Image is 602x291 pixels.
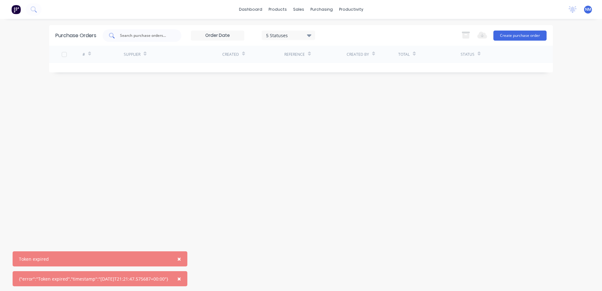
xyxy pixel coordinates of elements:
button: Create purchase order [493,31,547,41]
div: Created By [347,52,369,57]
span: × [177,274,181,283]
span: × [177,254,181,263]
div: Token expired [19,256,49,262]
input: Search purchase orders... [119,32,172,39]
div: Status [461,52,474,57]
img: Factory [11,5,21,14]
input: Order Date [191,31,244,40]
a: dashboard [236,5,265,14]
div: # [82,52,85,57]
div: Total [398,52,410,57]
div: Purchase Orders [55,32,96,39]
div: sales [290,5,307,14]
div: productivity [336,5,366,14]
div: 5 Statuses [266,32,311,38]
div: Created [222,52,239,57]
span: NM [585,7,591,12]
button: Close [171,271,187,286]
div: Reference [284,52,305,57]
button: Close [171,251,187,266]
div: products [265,5,290,14]
div: Supplier [124,52,140,57]
div: purchasing [307,5,336,14]
div: {"error":"Token expired","timestamp":"[DATE]T21:21:47.575687+00:00"} [19,276,168,282]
